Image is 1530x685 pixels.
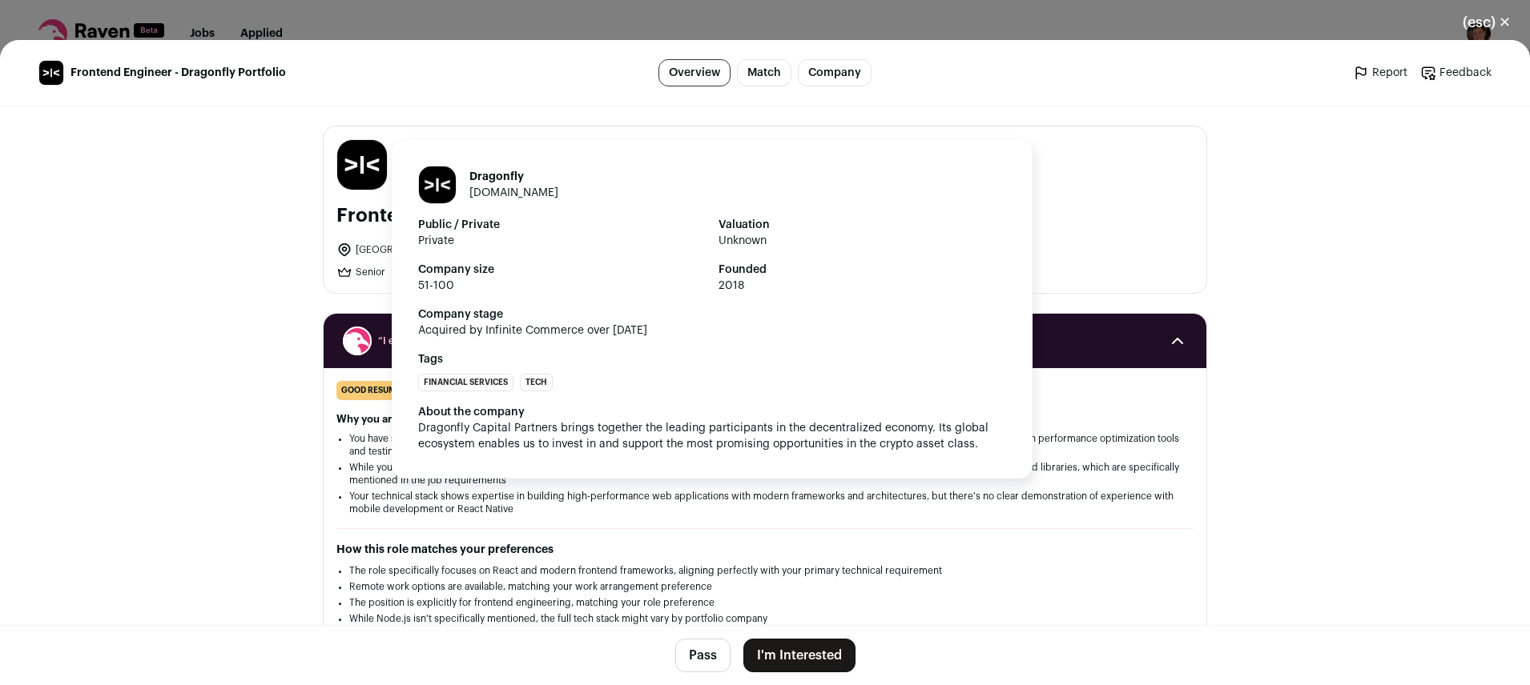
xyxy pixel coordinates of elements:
[1443,5,1530,40] button: Close modal
[336,381,436,400] div: good resume match
[1420,65,1492,81] a: Feedback
[719,278,1006,294] span: 2018
[336,413,1194,426] h2: Why you are a good fit
[418,278,706,294] span: 51-100
[719,233,1006,249] span: Unknown
[675,639,731,672] button: Pass
[418,374,513,391] li: Financial Services
[349,490,1181,515] li: Your technical stack shows expertise in building high-performance web applications with modern fr...
[737,59,791,86] a: Match
[419,166,456,203] img: c52d2a3508eb9a888fd32329522e138ab18bbe96f2cbe761aa70e01fccacd6c0.jpg
[349,596,1181,609] li: The position is explicitly for frontend engineering, matching your role preference
[349,580,1181,593] li: Remote work options are available, matching your work arrangement preference
[418,351,1006,367] strong: Tags
[418,217,706,233] strong: Public / Private
[520,374,553,391] li: Tech
[349,432,1181,458] li: You have strong proficiency in modern frontend technologies as required, including React, TypeScr...
[719,217,1006,233] strong: Valuation
[378,334,1152,347] span: “I evaluated your resume experience. This is what I found.”
[469,187,558,198] a: [DOMAIN_NAME]
[418,262,706,278] strong: Company size
[418,322,647,338] span: Acquired by Infinite Commerce over [DATE]
[39,61,63,85] img: c52d2a3508eb9a888fd32329522e138ab18bbe96f2cbe761aa70e01fccacd6c0.jpg
[719,262,1006,278] strong: Founded
[349,461,1181,487] li: While you have impressive frontend development skills, there's no explicit indication of experien...
[418,404,1006,420] div: About the company
[336,242,545,258] li: [GEOGRAPHIC_DATA]
[658,59,731,86] a: Overview
[349,612,1181,625] li: While Node.js isn't specifically mentioned, the full tech stack might vary by portfolio company
[349,564,1181,577] li: The role specifically focuses on React and modern frontend frameworks, aligning perfectly with yo...
[336,264,545,280] li: Senior
[418,423,992,450] span: Dragonfly Capital Partners brings together the leading participants in the decentralized economy....
[336,203,703,229] h1: Frontend Engineer - Dragonfly Portfolio
[70,65,286,81] span: Frontend Engineer - Dragonfly Portfolio
[337,140,387,190] img: c52d2a3508eb9a888fd32329522e138ab18bbe96f2cbe761aa70e01fccacd6c0.jpg
[469,169,558,185] h1: Dragonfly
[1353,65,1407,81] a: Report
[418,306,1006,322] strong: Company stage
[798,59,872,86] a: Company
[743,639,856,672] button: I'm Interested
[418,233,706,249] span: Private
[336,542,1194,558] h2: How this role matches your preferences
